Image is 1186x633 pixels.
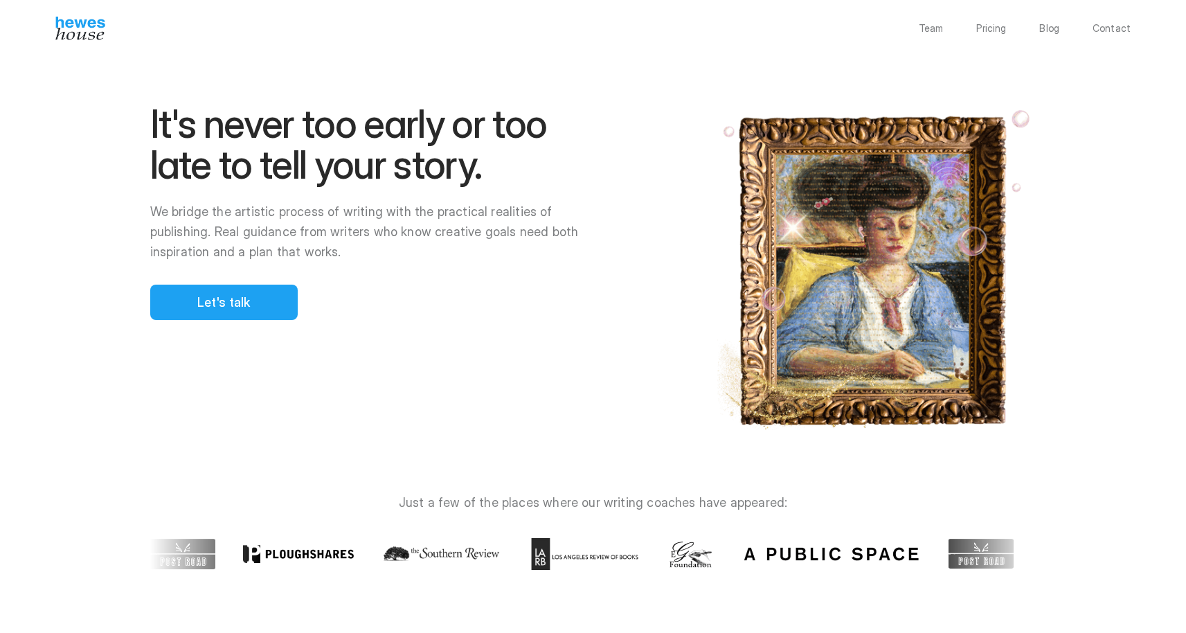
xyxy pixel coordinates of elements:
img: Hewes House’s book coach services offer creative writing courses, writing class to learn differen... [55,17,105,40]
a: Blog [1039,24,1059,33]
p: We bridge the artistic process of writing with the practical realities of publishing. Real guidan... [150,202,600,262]
p: Just a few of the places where our writing coaches have appeared: [150,497,1036,509]
a: Team [919,24,944,33]
h1: It's never too early or too late to tell your story. [150,104,600,186]
a: Contact [1093,24,1131,33]
a: Pricing [976,24,1006,33]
